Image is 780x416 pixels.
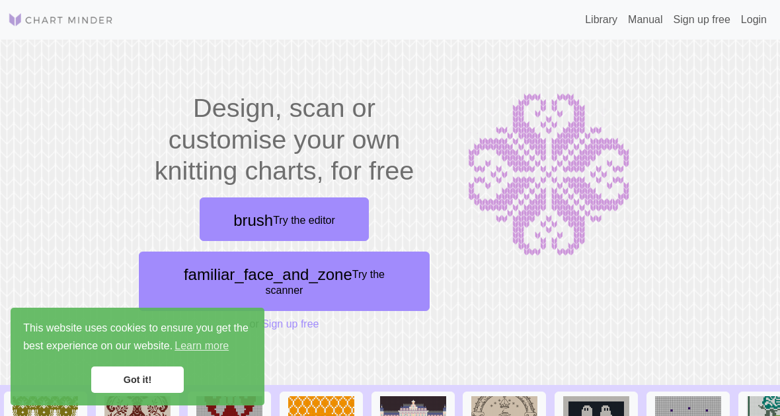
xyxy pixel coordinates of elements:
span: This website uses cookies to ensure you get the best experience on our website. [23,320,252,356]
a: Sign up free [668,7,736,33]
span: brush [233,211,273,229]
div: cookieconsent [11,308,264,405]
img: Chart example [451,92,646,258]
a: Try the editor [200,197,369,241]
a: dismiss cookie message [91,366,184,393]
a: Login [736,7,772,33]
a: Library [580,7,623,33]
a: Sign up free [262,318,319,329]
a: Try the scanner [139,252,430,311]
span: familiar_face_and_zone [184,265,352,283]
div: or [134,192,435,332]
img: Logo [8,12,114,28]
a: learn more about cookies [173,336,231,356]
h1: Design, scan or customise your own knitting charts, for free [134,92,435,187]
a: Manual [623,7,668,33]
